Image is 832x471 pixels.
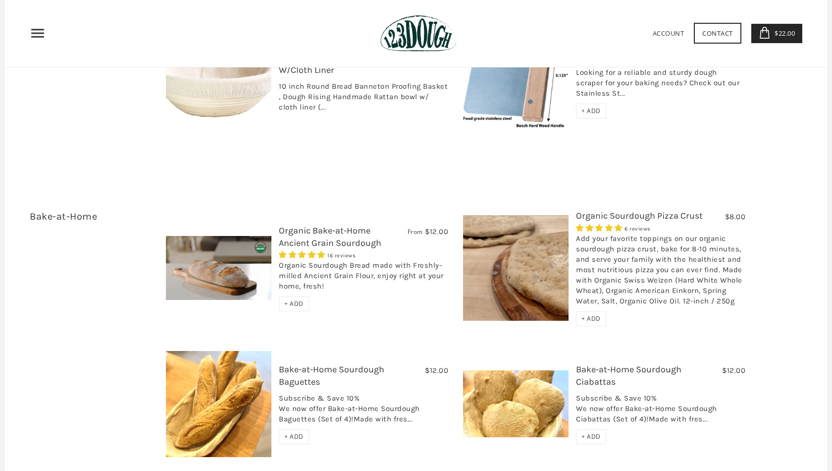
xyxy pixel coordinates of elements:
a: Bake-at-Home [30,211,97,222]
span: + ADD [581,432,601,441]
a: $22.00 [751,24,803,43]
span: 16 reviews [327,252,356,259]
a: Organic Bake-at-Home Ancient Grain Sourdough [279,225,381,248]
div: + ADD [576,311,606,326]
span: + ADD [581,107,601,115]
nav: Primary [30,25,46,41]
div: 10 inch Round Bread Banneton Proofing Basket , Dough Rising Handmade Rattan bowl w/ cloth liner (... [279,81,448,118]
span: $8.00 [725,212,746,221]
span: $12.00 [425,227,448,236]
span: + ADD [284,299,304,308]
a: Bake-at-Home Sourdough Ciabattas [576,364,681,387]
img: Proofing Basket - 10" Rattan Bowl W/Cloth Liner [166,25,271,130]
a: Account [653,29,684,38]
a: Contact [694,23,741,44]
div: Looking for a reliable and sturdy dough scraper for your baking needs? Check out our Stainless St... [576,67,745,104]
span: $22.00 [772,29,795,38]
span: 6 reviews [624,226,651,232]
img: Organic Bake-at-Home Ancient Grain Sourdough [166,236,271,300]
span: $12.00 [722,366,745,375]
span: 4.75 stars [279,250,327,259]
div: Add your favorite toppings on our organic sourdough pizza crust, bake for 8-10 minutes, and serve... [576,234,745,311]
div: + ADD [279,296,309,311]
img: Bake-at-Home Sourdough Ciabattas [463,370,569,438]
div: Subscribe & Save 10% We now offer Bake-at-Home Sourdough Baguettes (Set of 4)!Made with fres... [279,393,448,429]
a: Bake-at-Home Sourdough Baguettes [279,364,384,387]
a: Organic Sourdough Pizza Crust [576,210,703,221]
div: + ADD [576,104,606,118]
div: Organic Sourdough Bread made with Freshly-milled Ancient Grain Flour, enjoy right at your home, f... [279,260,448,296]
div: + ADD [576,429,606,444]
span: + ADD [284,432,304,441]
img: 123Dough Bakery [380,15,456,52]
div: Subscribe & Save 10% We now offer Bake-at-Home Sourdough Ciabattas (Set of 4)!Made with fres... [576,393,745,429]
span: From [408,228,423,236]
h3: 6 items [30,210,158,238]
img: Dough Scraper - Stainless Steel w/ Hard Wood Handle [463,25,569,130]
span: $12.00 [425,366,448,375]
img: Bake-at-Home Sourdough Baguettes [166,351,271,457]
img: Organic Sourdough Pizza Crust [463,215,569,321]
span: 4.83 stars [576,224,624,233]
div: + ADD [279,429,309,444]
span: + ADD [581,314,601,323]
a: Proofing Basket - 10" Rattan Bowl W/Cloth Liner [279,52,412,75]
